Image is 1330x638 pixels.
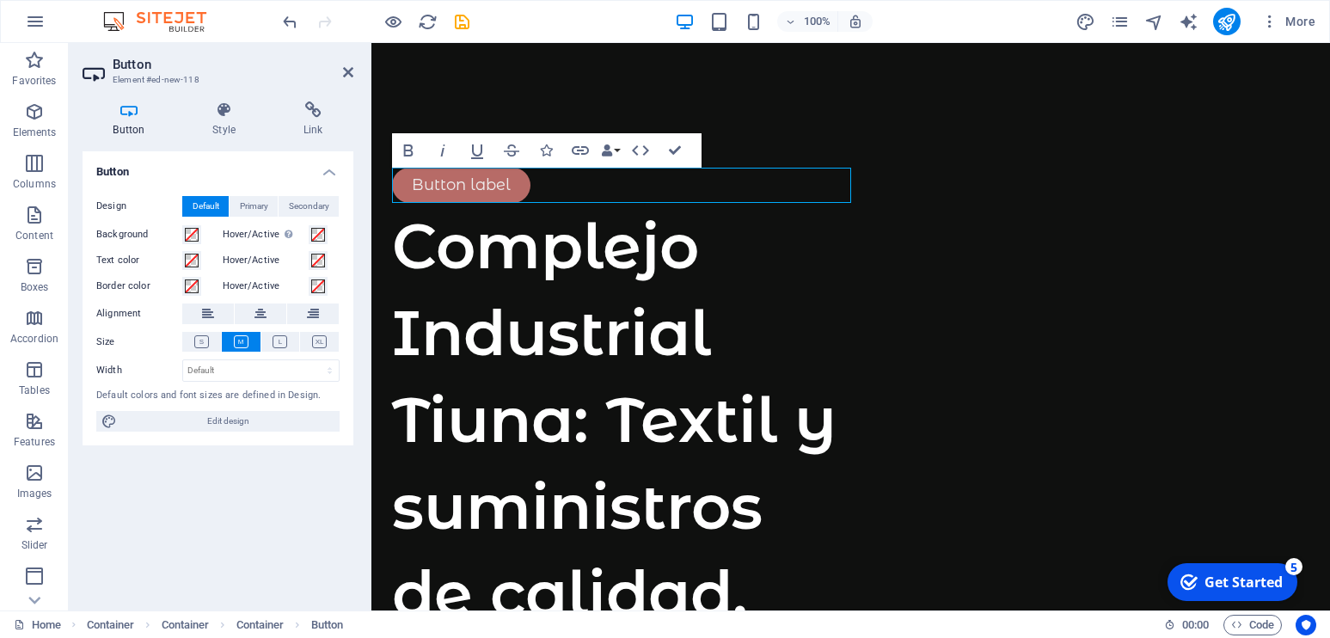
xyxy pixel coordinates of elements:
label: Design [96,196,182,217]
button: navigator [1144,11,1165,32]
button: Usercentrics [1296,615,1316,635]
i: Undo: Add element (Ctrl+Z) [280,12,300,32]
a: Click to cancel selection. Double-click to open Pages [14,615,61,635]
label: Background [96,224,182,245]
div: 5 [127,2,144,19]
label: Width [96,365,182,375]
label: Hover/Active [223,224,309,245]
p: Accordion [10,332,58,346]
p: Elements [13,126,57,139]
i: Pages (Ctrl+Alt+S) [1110,12,1130,32]
h4: Button [83,101,182,138]
span: Click to select. Double-click to edit [236,615,285,635]
img: Editor Logo [99,11,228,32]
div: Get Started 5 items remaining, 0% complete [9,7,139,45]
button: Data Bindings [598,133,622,168]
button: 100% [777,11,838,32]
i: AI Writer [1179,12,1198,32]
button: Italic (Ctrl+I) [426,133,459,168]
button: Secondary [279,196,339,217]
button: publish [1213,8,1241,35]
span: Primary [240,196,268,217]
span: Default [193,196,219,217]
button: Edit design [96,411,340,432]
h6: 100% [803,11,830,32]
button: Underline (Ctrl+U) [461,133,493,168]
span: Click to select. Double-click to edit [162,615,210,635]
i: On resize automatically adjust zoom level to fit chosen device. [848,14,863,29]
span: Code [1231,615,1274,635]
p: Slider [21,538,48,552]
button: Click here to leave preview mode and continue editing [383,11,403,32]
span: Edit design [122,411,334,432]
a: Button label [21,125,159,160]
div: Default colors and font sizes are defined in Design. [96,389,340,403]
button: Bold (Ctrl+B) [392,133,425,168]
button: reload [417,11,438,32]
label: Text color [96,250,182,271]
label: Size [96,332,182,353]
button: pages [1110,11,1131,32]
span: Click to select. Double-click to edit [311,615,344,635]
p: Images [17,487,52,500]
i: Navigator [1144,12,1164,32]
button: text_generator [1179,11,1199,32]
p: Features [14,435,55,449]
button: undo [279,11,300,32]
button: Confirm (Ctrl+⏎) [659,133,691,168]
p: Tables [19,383,50,397]
label: Alignment [96,304,182,324]
div: Get Started [46,16,125,35]
i: Reload page [418,12,438,32]
button: More [1254,8,1322,35]
nav: breadcrumb [87,615,344,635]
p: Boxes [21,280,49,294]
h4: Button [83,151,353,182]
button: Strikethrough [495,133,528,168]
span: More [1261,13,1315,30]
i: Save (Ctrl+S) [452,12,472,32]
button: Default [182,196,229,217]
h2: Button [113,57,353,72]
h4: Style [182,101,273,138]
span: 00 00 [1182,615,1209,635]
h4: Link [273,101,353,138]
p: Content [15,229,53,242]
i: Design (Ctrl+Alt+Y) [1076,12,1095,32]
span: : [1194,618,1197,631]
p: Columns [13,177,56,191]
p: Favorites [12,74,56,88]
i: Publish [1217,12,1236,32]
button: Link [564,133,597,168]
button: HTML [624,133,657,168]
button: Code [1223,615,1282,635]
label: Hover/Active [223,250,309,271]
button: design [1076,11,1096,32]
button: save [451,11,472,32]
label: Hover/Active [223,276,309,297]
button: Primary [230,196,278,217]
label: Border color [96,276,182,297]
span: Secondary [289,196,329,217]
h3: Element #ed-new-118 [113,72,319,88]
span: Click to select. Double-click to edit [87,615,135,635]
button: Icons [530,133,562,168]
h6: Session time [1164,615,1210,635]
